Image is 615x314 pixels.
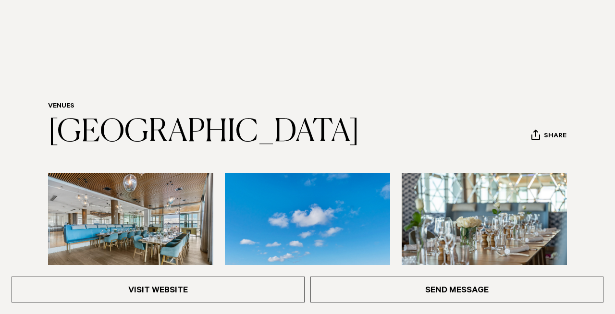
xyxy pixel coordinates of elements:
a: Send Message [310,277,603,302]
button: Share [531,129,567,144]
a: [GEOGRAPHIC_DATA] [48,117,359,148]
img: Indoor dining Auckland venue [48,173,213,278]
a: Visit Website [12,277,305,302]
img: Table setting Hilton Auckland [402,173,567,278]
a: Venues [48,103,74,110]
span: Share [544,132,566,141]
